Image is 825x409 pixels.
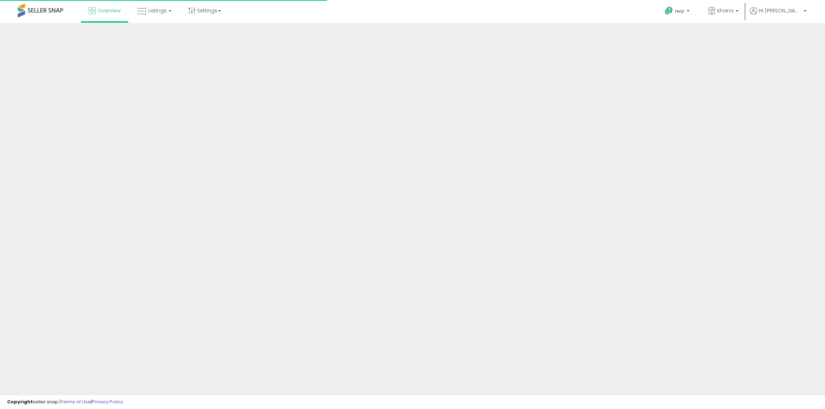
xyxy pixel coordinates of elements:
[664,6,673,15] i: Get Help
[759,7,802,14] span: Hi [PERSON_NAME]
[750,7,807,23] a: Hi [PERSON_NAME]
[675,8,685,14] span: Help
[717,7,734,14] span: Khana
[97,7,121,14] span: Overview
[659,1,697,23] a: Help
[148,7,167,14] span: Listings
